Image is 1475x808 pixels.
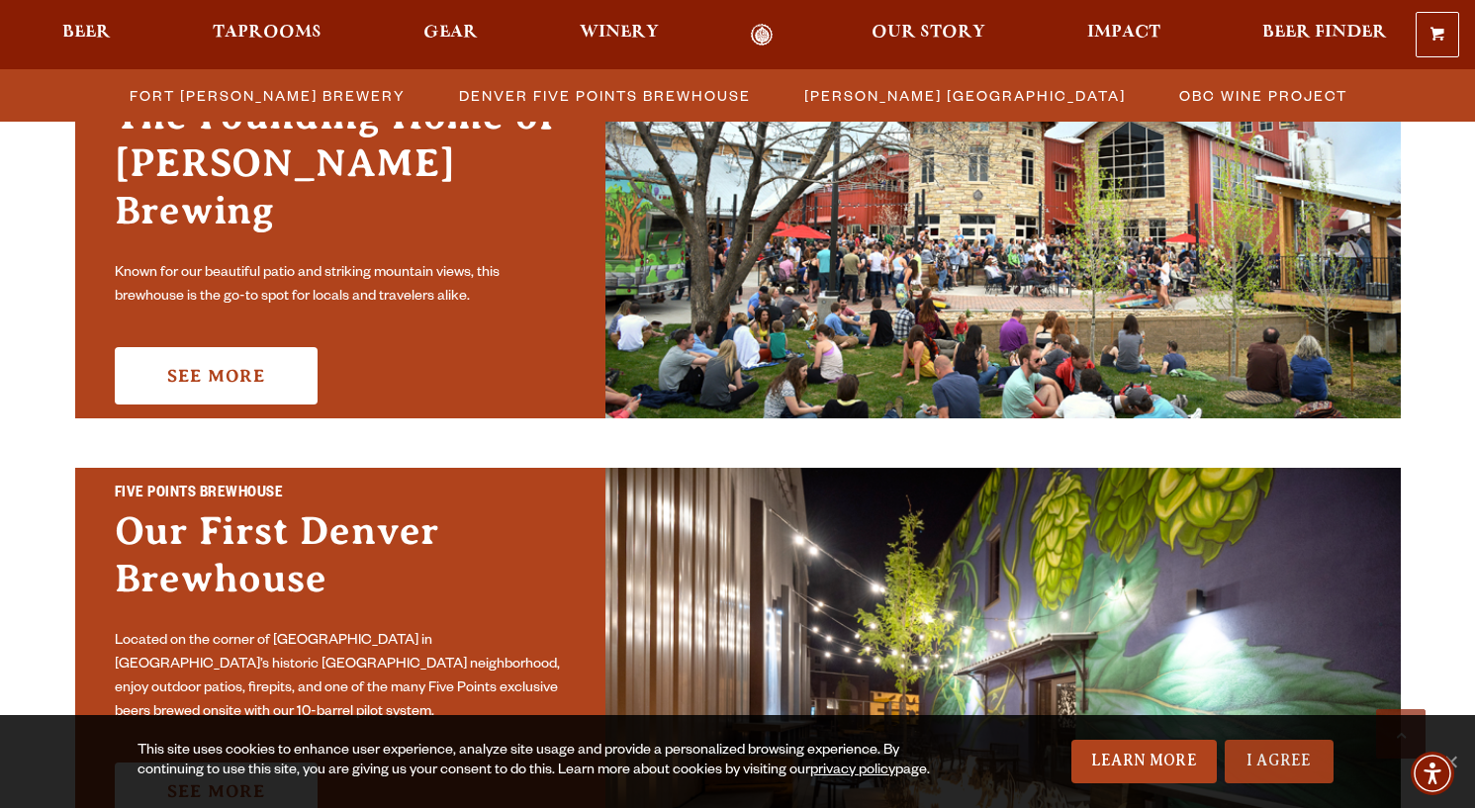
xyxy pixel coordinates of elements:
[580,25,659,41] span: Winery
[567,24,672,46] a: Winery
[118,81,415,110] a: Fort [PERSON_NAME] Brewery
[804,81,1126,110] span: [PERSON_NAME] [GEOGRAPHIC_DATA]
[1074,24,1173,46] a: Impact
[115,630,566,725] p: Located on the corner of [GEOGRAPHIC_DATA] in [GEOGRAPHIC_DATA]’s historic [GEOGRAPHIC_DATA] neig...
[115,482,566,507] h2: Five Points Brewhouse
[1249,24,1400,46] a: Beer Finder
[138,742,964,781] div: This site uses cookies to enhance user experience, analyze site usage and provide a personalized ...
[411,24,491,46] a: Gear
[49,24,124,46] a: Beer
[62,25,111,41] span: Beer
[792,81,1136,110] a: [PERSON_NAME] [GEOGRAPHIC_DATA]
[859,24,998,46] a: Our Story
[1071,740,1217,783] a: Learn More
[872,25,985,41] span: Our Story
[115,262,566,310] p: Known for our beautiful patio and striking mountain views, this brewhouse is the go-to spot for l...
[1376,709,1426,759] a: Scroll to top
[605,52,1401,418] img: Fort Collins Brewery & Taproom'
[1087,25,1160,41] span: Impact
[1411,752,1454,795] div: Accessibility Menu
[447,81,761,110] a: Denver Five Points Brewhouse
[130,81,406,110] span: Fort [PERSON_NAME] Brewery
[1225,740,1334,783] a: I Agree
[213,25,322,41] span: Taprooms
[1262,25,1387,41] span: Beer Finder
[115,92,566,254] h3: The Founding Home of [PERSON_NAME] Brewing
[459,81,751,110] span: Denver Five Points Brewhouse
[200,24,334,46] a: Taprooms
[115,347,318,404] a: See More
[810,763,895,779] a: privacy policy
[724,24,798,46] a: Odell Home
[1179,81,1347,110] span: OBC Wine Project
[423,25,478,41] span: Gear
[1167,81,1357,110] a: OBC Wine Project
[115,507,566,622] h3: Our First Denver Brewhouse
